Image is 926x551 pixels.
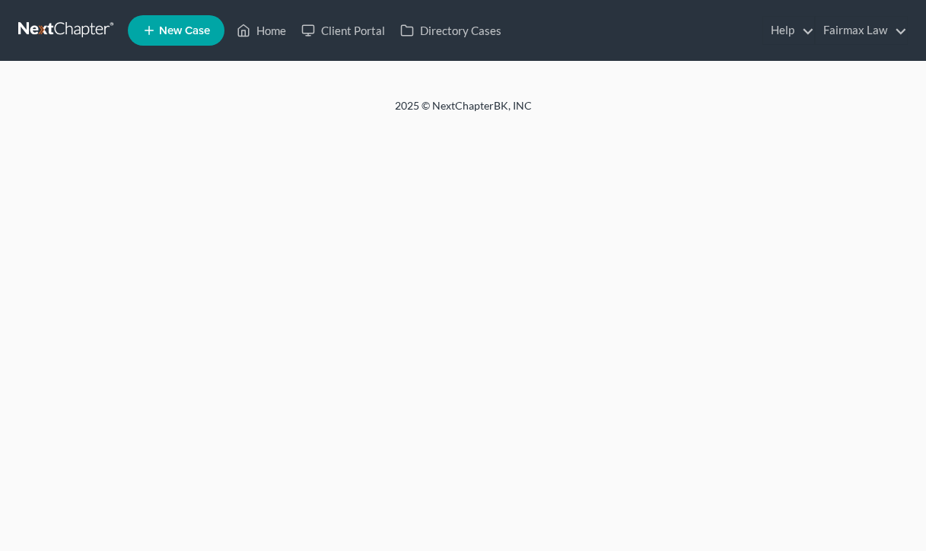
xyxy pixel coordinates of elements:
[30,98,897,126] div: 2025 © NextChapterBK, INC
[763,17,814,44] a: Help
[229,17,294,44] a: Home
[393,17,509,44] a: Directory Cases
[294,17,393,44] a: Client Portal
[816,17,907,44] a: Fairmax Law
[128,15,224,46] new-legal-case-button: New Case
